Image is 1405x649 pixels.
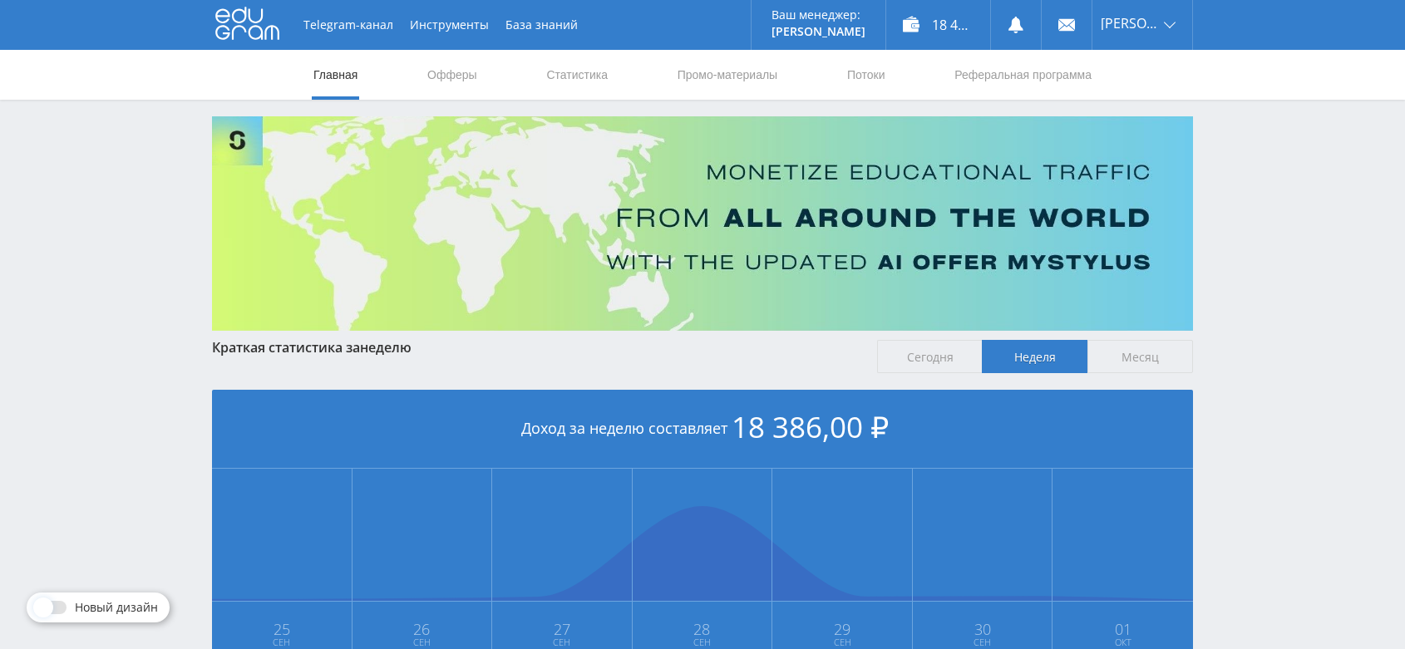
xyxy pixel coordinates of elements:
div: Краткая статистика за [212,340,860,355]
a: Офферы [426,50,479,100]
a: Реферальная программа [953,50,1093,100]
span: Сен [914,636,1052,649]
p: [PERSON_NAME] [772,25,865,38]
a: Главная [312,50,359,100]
span: 25 [213,622,351,636]
a: Статистика [545,50,609,100]
span: [PERSON_NAME] [1101,17,1159,30]
span: 26 [353,622,491,636]
span: Неделя [982,340,1087,373]
span: 01 [1053,622,1192,636]
span: Окт [1053,636,1192,649]
span: Месяц [1087,340,1193,373]
span: 28 [633,622,772,636]
span: Сен [633,636,772,649]
a: Потоки [845,50,887,100]
span: Сен [213,636,351,649]
span: 27 [493,622,631,636]
span: Новый дизайн [75,601,158,614]
span: Сен [493,636,631,649]
span: 18 386,00 ₽ [732,407,889,446]
span: неделю [360,338,412,356]
span: Сен [773,636,911,649]
p: Ваш менеджер: [772,8,865,22]
span: Сен [353,636,491,649]
img: Banner [212,116,1193,331]
span: 30 [914,622,1052,636]
span: 29 [773,622,911,636]
span: Сегодня [877,340,983,373]
div: Доход за неделю составляет [212,390,1193,469]
a: Промо-материалы [676,50,779,100]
